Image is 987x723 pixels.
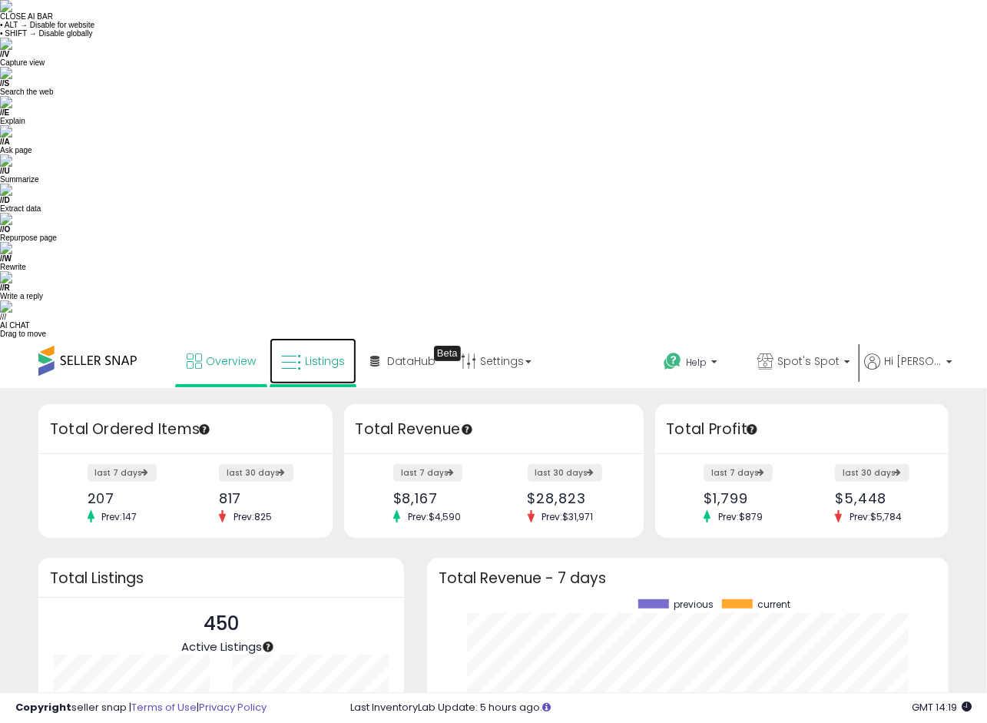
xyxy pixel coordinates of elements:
div: $1,799 [704,490,790,506]
span: Overview [206,353,256,369]
div: 817 [219,490,306,506]
span: current [758,599,791,610]
label: last 7 days [88,464,157,482]
h3: Total Ordered Items [50,419,321,440]
p: 450 [181,609,262,638]
a: Hi [PERSON_NAME] [864,353,952,388]
label: last 30 days [219,464,293,482]
span: Prev: $5,784 [842,510,909,523]
div: 207 [88,490,174,506]
span: Prev: $31,971 [535,510,601,523]
a: Listings [270,338,356,384]
div: Tooltip anchor [261,640,275,654]
h3: Total Revenue - 7 days [439,572,937,584]
div: $8,167 [393,490,482,506]
span: Prev: $879 [710,510,770,523]
i: Click here to read more about un-synced listings. [542,702,551,712]
a: Help [651,340,744,388]
div: $5,448 [835,490,922,506]
a: Overview [175,338,267,384]
span: Prev: 825 [226,510,280,523]
a: Terms of Use [131,700,197,715]
i: Get Help [663,352,682,371]
h3: Total Revenue [356,419,632,440]
a: Privacy Policy [199,700,267,715]
div: Tooltip anchor [197,423,211,436]
span: DataHub [387,353,436,369]
label: last 30 days [835,464,909,482]
a: Spot's Spot [746,338,862,388]
label: last 7 days [704,464,773,482]
h3: Total Profit [667,419,938,440]
div: $28,823 [528,490,617,506]
span: Listings [305,353,345,369]
span: Active Listings [181,638,262,655]
div: seller snap | | [15,701,267,715]
span: 2025-10-10 14:19 GMT [912,700,972,715]
a: DataHub [359,338,447,384]
span: Prev: 147 [94,510,145,523]
div: Last InventoryLab Update: 5 hours ago. [350,701,972,715]
span: Help [686,356,707,369]
span: Spot's Spot [777,353,840,369]
div: Tooltip anchor [434,346,461,361]
label: last 7 days [393,464,462,482]
span: Hi [PERSON_NAME] [884,353,942,369]
h3: Total Listings [50,572,392,584]
strong: Copyright [15,700,71,715]
div: Tooltip anchor [745,423,759,436]
span: previous [674,599,714,610]
span: Prev: $4,590 [400,510,469,523]
a: Settings [449,338,543,384]
label: last 30 days [528,464,602,482]
div: Tooltip anchor [460,423,474,436]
